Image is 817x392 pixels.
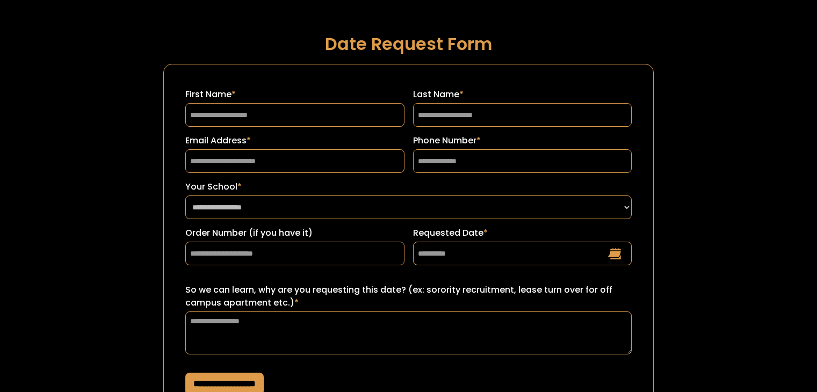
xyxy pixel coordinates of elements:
[185,227,404,239] label: Order Number (if you have it)
[413,88,632,101] label: Last Name
[185,284,632,309] label: So we can learn, why are you requesting this date? (ex: sorority recruitment, lease turn over for...
[185,134,404,147] label: Email Address
[413,134,632,147] label: Phone Number
[185,88,404,101] label: First Name
[413,227,632,239] label: Requested Date
[185,180,632,193] label: Your School
[163,34,654,53] h1: Date Request Form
